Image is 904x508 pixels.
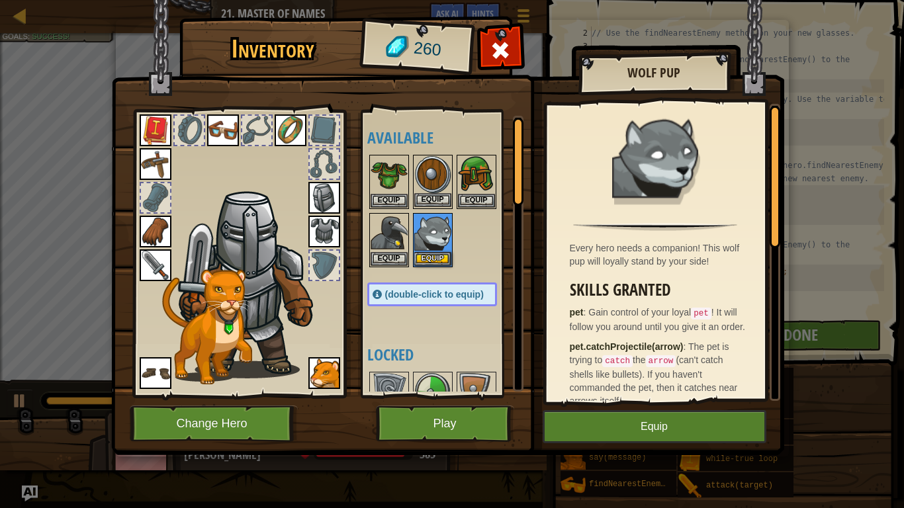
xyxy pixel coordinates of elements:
[414,214,451,251] img: portrait.png
[458,373,495,410] img: portrait.png
[140,216,171,247] img: portrait.png
[207,114,239,146] img: portrait.png
[189,35,357,63] h1: Inventory
[691,308,711,319] code: pet
[543,410,766,443] button: Equip
[371,373,408,410] img: portrait.png
[140,249,171,281] img: portrait.png
[570,307,745,332] span: Gain control of your loyal ! It will follow you around until you give it an order.
[367,129,523,146] h4: Available
[683,341,688,352] span: :
[275,114,306,146] img: portrait.png
[612,114,698,200] img: portrait.png
[573,223,737,231] img: hr.png
[308,357,340,389] img: portrait.png
[308,182,340,214] img: portrait.png
[414,373,451,410] img: portrait.png
[570,281,748,299] h3: Skills Granted
[162,269,252,384] img: cougar-paper-dolls.png
[173,186,335,378] img: male.png
[602,355,633,367] code: catch
[646,355,676,367] code: arrow
[140,114,171,146] img: portrait.png
[140,148,171,180] img: portrait.png
[371,194,408,208] button: Equip
[173,185,336,378] img: Gordon-Head.png
[376,405,514,442] button: Play
[414,252,451,266] button: Equip
[140,357,171,389] img: portrait.png
[458,194,495,208] button: Equip
[371,252,408,266] button: Equip
[367,346,523,363] h4: Locked
[458,156,495,193] img: portrait.png
[414,193,451,207] button: Equip
[385,289,484,300] span: (double-click to equip)
[570,341,684,352] strong: pet.catchProjectile(arrow)
[414,156,451,193] img: portrait.png
[570,341,738,406] span: The pet is trying to the (can't catch shells like bullets). If you haven't commanded the pet, the...
[592,65,716,80] h2: Wolf Pup
[371,156,408,193] img: portrait.png
[570,241,748,268] div: Every hero needs a companion! This wolf pup will loyally stand by your side!
[130,405,298,442] button: Change Hero
[308,216,340,247] img: portrait.png
[570,307,584,317] strong: pet
[371,214,408,251] img: portrait.png
[412,36,442,62] span: 260
[584,307,589,317] span: :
